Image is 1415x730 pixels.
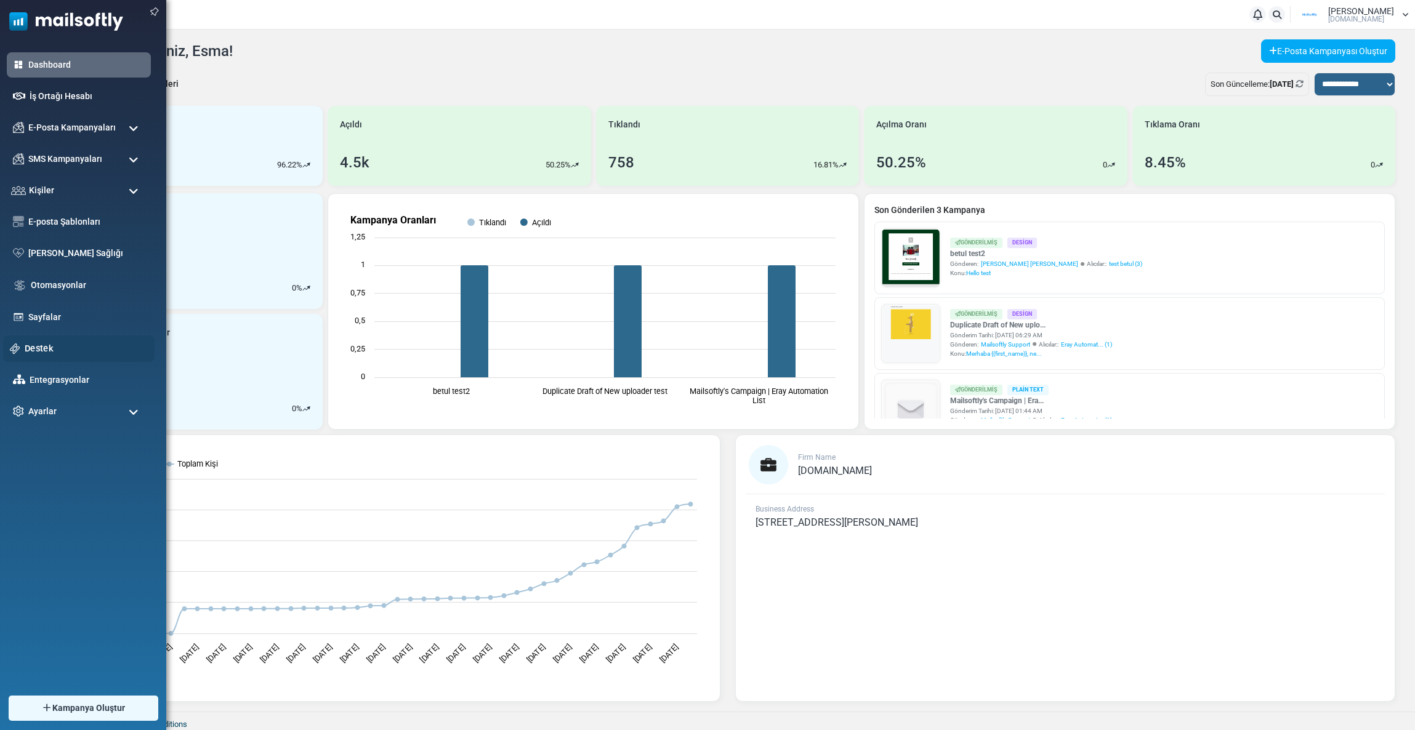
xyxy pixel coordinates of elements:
span: E-Posta Kampanyaları [28,121,116,134]
img: landing_pages.svg [13,311,24,323]
span: SMS Kampanyaları [28,153,102,166]
a: Son Gönderilen 3 Kampanya [874,204,1385,217]
a: betul test2 [950,248,1142,259]
img: contacts-icon.svg [11,186,26,195]
div: Design [1007,238,1037,248]
div: Konu: [950,349,1112,358]
span: Tıklandı [608,118,640,131]
div: % [292,282,310,294]
a: Otomasyonlar [31,279,145,292]
a: E-Posta Kampanyası Oluştur [1261,39,1395,63]
p: 0 [1371,159,1375,171]
div: Gönderilmiş [950,309,1002,319]
span: Business Address [756,505,814,513]
span: [PERSON_NAME] [PERSON_NAME] [981,259,1078,268]
a: Duplicate Draft of New uplo... [950,319,1112,331]
text: [DATE] [578,642,600,664]
text: [DATE] [525,642,547,664]
p: 96.22% [277,159,302,171]
text: [DATE] [498,642,520,664]
div: Gönderen: Alıcılar:: [950,340,1112,349]
span: Firm Name [798,453,836,462]
span: [PERSON_NAME] [1328,7,1394,15]
span: Mailsoftly Support [981,415,1030,425]
text: Tıklandı [479,218,506,227]
img: campaigns-icon.png [13,153,24,164]
text: [DATE] [418,642,440,664]
p: 16.81% [813,159,839,171]
text: [DATE] [285,642,307,664]
a: Dashboard [28,58,145,71]
a: [DOMAIN_NAME] [798,466,872,476]
a: Entegrasyonlar [30,374,145,387]
text: [DATE] [338,642,360,664]
p: Lorem ipsum dolor sit amet, consectetur adipiscing elit, sed do eiusmod tempor incididunt [65,323,360,335]
text: Duplicate Draft of New uploader test [542,387,667,396]
text: 0,5 [355,316,365,325]
a: Yeni Kişiler 10459 0% [60,193,323,309]
text: [DATE] [445,642,467,664]
a: Eray Automat... (1) [1061,415,1112,425]
div: Gönderim Tarihi: [DATE] 01:44 AM [950,406,1112,415]
text: [DATE] [232,642,254,664]
img: User Logo [1294,6,1325,24]
text: [DATE] [472,642,494,664]
span: [DOMAIN_NAME] [1328,15,1384,23]
svg: Kampanya Oranları [338,204,848,419]
p: Merhaba {(first_name)} [65,6,360,18]
text: 1,25 [350,232,365,241]
div: 758 [608,151,634,174]
text: [DATE] [631,642,653,664]
div: Son Güncelleme: [1205,73,1309,96]
b: [DATE] [1270,79,1294,89]
a: test betul (3) [1109,259,1142,268]
div: Gönderen: Alıcılar:: [950,415,1112,425]
text: [DATE] [551,642,573,664]
h1: Test {(email)} [55,214,369,233]
div: Gönderen: Alıcılar:: [950,259,1142,268]
div: Design [1007,309,1037,319]
p: 0 [292,282,296,294]
a: Refresh Stats [1296,79,1304,89]
text: Açıldı [532,218,551,227]
text: 0 [361,372,365,381]
img: dashboard-icon-active.svg [13,59,24,70]
svg: Toplam Kişi [70,445,709,691]
a: [PERSON_NAME] Sağlığı [28,247,145,260]
img: email-templates-icon.svg [13,216,24,227]
p: 50.25% [546,159,571,171]
img: empty-draft-icon2.svg [882,381,940,438]
strong: Follow Us [189,291,236,302]
text: Toplam Kişi [177,459,218,468]
a: Sayfalar [28,311,145,324]
img: support-icon.svg [10,343,20,354]
text: Kampanya Oranları [350,214,436,226]
text: [DATE] [365,642,387,664]
a: İş Ortağı Hesabı [30,90,145,103]
text: [DATE] [312,642,334,664]
div: 4.5k [340,151,369,174]
a: Eray Automat... (1) [1061,340,1112,349]
text: [DATE] [205,642,227,664]
text: betul test2 [433,387,470,396]
a: E-posta Şablonları [28,215,145,228]
span: Hello test [966,270,991,276]
span: Ayarlar [28,405,57,418]
div: % [292,403,310,415]
a: Shop Now and Save Big! [150,244,276,267]
a: Mailsoftly's Campaign | Era... [950,395,1112,406]
div: 50.25% [876,151,926,174]
div: Gönderilmiş [950,385,1002,395]
text: 1 [361,260,365,269]
span: Kişiler [29,184,54,197]
span: Kampanya Oluştur [52,702,125,715]
span: Açıldı [340,118,362,131]
text: [DATE] [258,642,280,664]
span: [STREET_ADDRESS][PERSON_NAME] [756,516,918,528]
text: [DATE] [392,642,414,664]
span: Merhaba {(first_name)}, ne... [966,350,1042,357]
text: 0,25 [350,344,365,353]
text: Mailsoftly's Campaign | Eray Automation List [690,387,828,405]
img: workflow.svg [13,278,26,292]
